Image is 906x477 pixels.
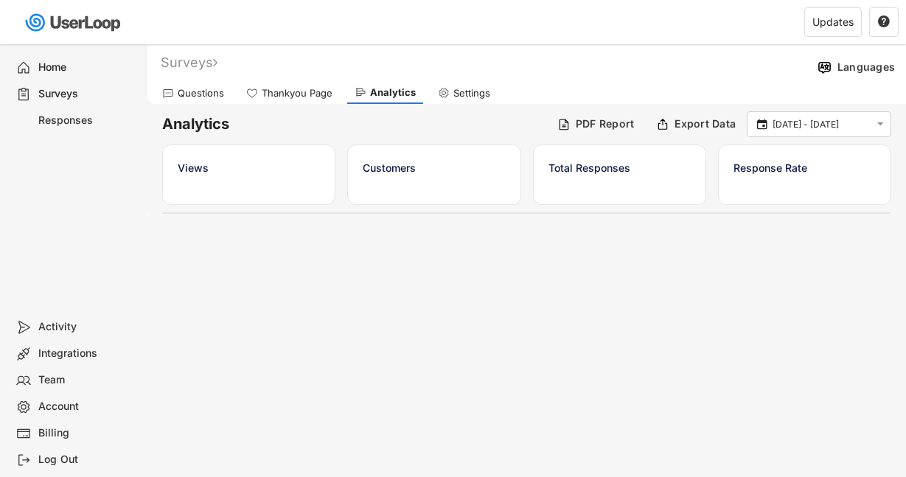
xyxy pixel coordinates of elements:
div: Surveys [161,54,217,71]
h6: Analytics [162,114,546,134]
div: Log Out [38,453,136,467]
div: Updates [812,17,854,27]
button:  [874,118,887,130]
div: Account [38,400,136,414]
div: Questions [178,87,224,100]
div: PDF Report [576,117,635,130]
text:  [757,117,767,130]
div: Responses [38,114,136,128]
input: Select Date Range [773,117,870,132]
div: Total Responses [548,160,691,175]
div: Export Data [675,117,736,130]
div: Home [38,60,136,74]
button:  [877,15,891,29]
div: Thankyou Page [262,87,332,100]
div: Activity [38,320,136,334]
div: Settings [453,87,490,100]
img: Language%20Icon.svg [817,60,832,75]
div: Languages [837,60,895,74]
text:  [878,15,890,28]
div: Billing [38,426,136,440]
text:  [877,118,884,130]
img: userloop-logo-01.svg [22,7,126,38]
div: Analytics [370,86,416,99]
div: Response Rate [733,160,876,175]
div: Customers [363,160,505,175]
div: Surveys [38,87,136,101]
button:  [755,118,769,131]
div: Views [178,160,320,175]
div: Integrations [38,347,136,361]
div: Team [38,373,136,387]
